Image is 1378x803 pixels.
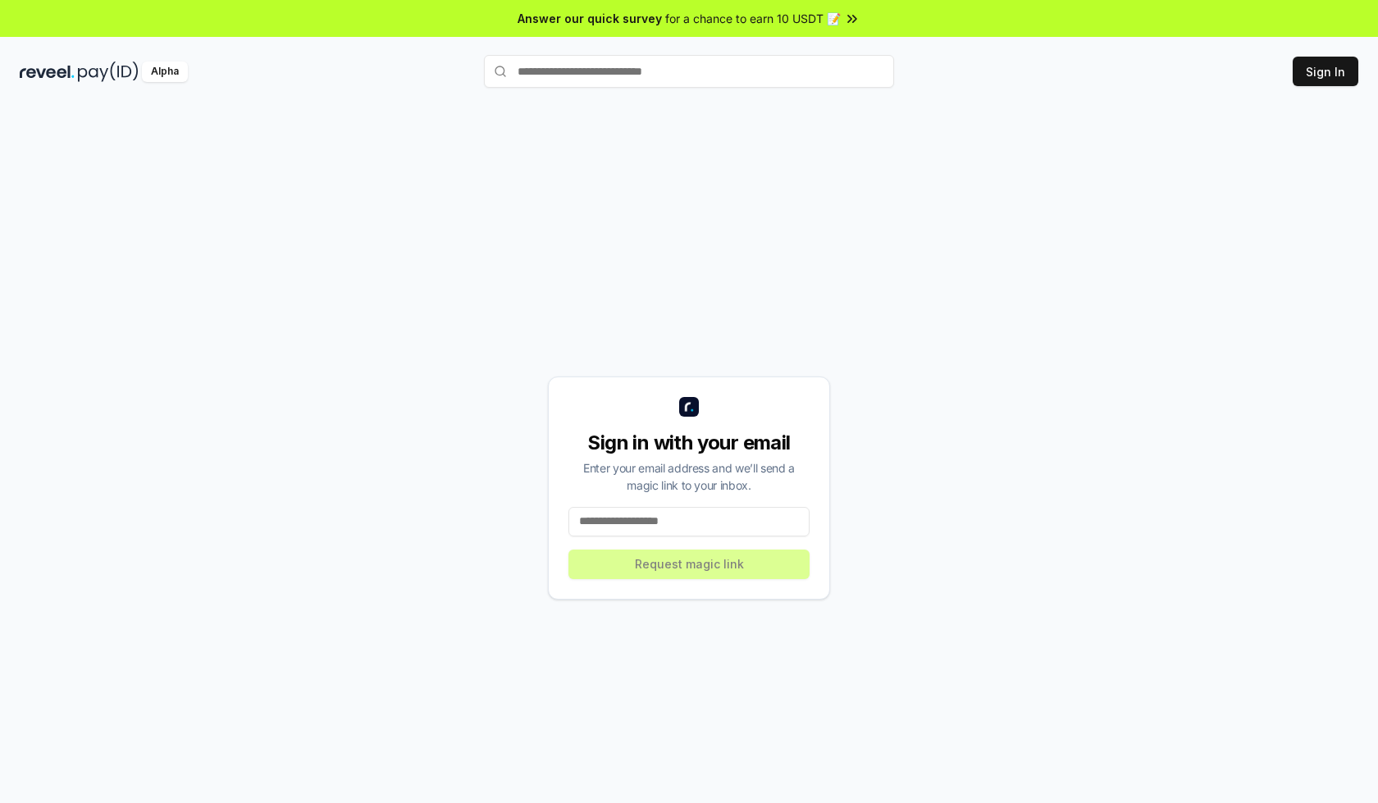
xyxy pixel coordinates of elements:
[568,430,810,456] div: Sign in with your email
[518,10,662,27] span: Answer our quick survey
[78,62,139,82] img: pay_id
[142,62,188,82] div: Alpha
[568,459,810,494] div: Enter your email address and we’ll send a magic link to your inbox.
[20,62,75,82] img: reveel_dark
[679,397,699,417] img: logo_small
[1293,57,1358,86] button: Sign In
[665,10,841,27] span: for a chance to earn 10 USDT 📝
